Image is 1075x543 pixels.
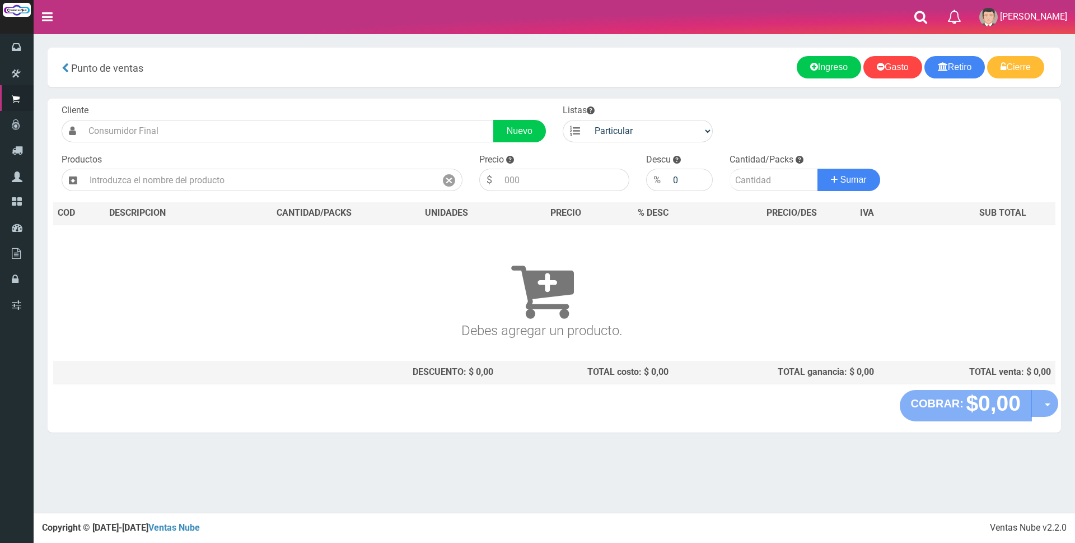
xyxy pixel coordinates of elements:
[550,207,581,220] span: PRECIO
[499,169,629,191] input: 000
[797,56,861,78] a: Ingreso
[860,207,874,218] span: IVA
[58,241,1026,338] h3: Debes agregar un producto.
[1000,11,1067,22] span: [PERSON_NAME]
[563,104,595,117] label: Listas
[979,207,1026,220] span: SUB TOTAL
[638,207,669,218] span: % DESC
[817,169,880,191] button: Sumar
[3,3,31,17] img: Logo grande
[730,154,793,166] label: Cantidad/Packs
[730,169,818,191] input: Cantidad
[966,391,1021,415] strong: $0,00
[646,169,667,191] div: %
[232,202,396,225] th: CANTIDAD/PACKS
[493,120,546,142] a: Nuevo
[148,522,200,533] a: Ventas Nube
[990,522,1067,535] div: Ventas Nube v2.2.0
[900,390,1032,421] button: COBRAR: $0,00
[987,56,1044,78] a: Cierre
[766,207,817,218] span: PRECIO/DES
[979,8,998,26] img: User Image
[71,62,143,74] span: Punto de ventas
[53,202,105,225] th: COD
[502,366,669,379] div: TOTAL costo: $ 0,00
[911,397,964,410] strong: COBRAR:
[62,154,102,166] label: Productos
[237,366,493,379] div: DESCUENTO: $ 0,00
[125,207,166,218] span: CRIPCION
[396,202,497,225] th: UNIDADES
[479,154,504,166] label: Precio
[83,120,494,142] input: Consumidor Final
[883,366,1051,379] div: TOTAL venta: $ 0,00
[667,169,713,191] input: 000
[924,56,985,78] a: Retiro
[42,522,200,533] strong: Copyright © [DATE]-[DATE]
[677,366,874,379] div: TOTAL ganancia: $ 0,00
[863,56,922,78] a: Gasto
[62,104,88,117] label: Cliente
[840,175,867,184] span: Sumar
[646,154,671,166] label: Descu
[105,202,232,225] th: DES
[84,169,436,191] input: Introduzca el nombre del producto
[479,169,499,191] div: $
